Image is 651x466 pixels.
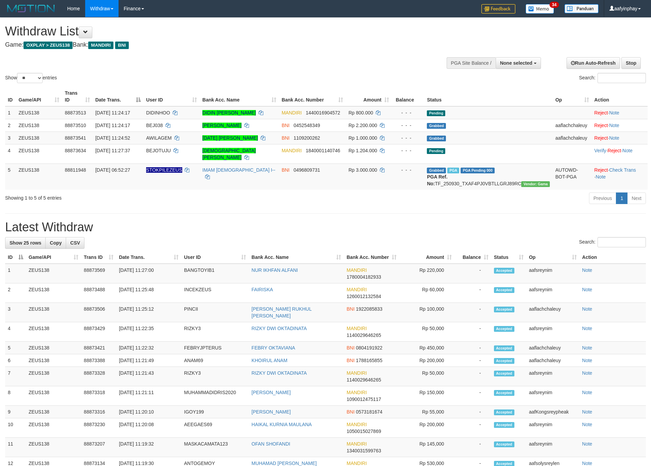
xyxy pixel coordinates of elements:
a: IMAM [DEMOGRAPHIC_DATA] I-- [202,167,275,173]
span: MANDIRI [282,148,302,153]
span: 34 [549,2,559,8]
a: [PERSON_NAME] RUKHUL [PERSON_NAME] [251,306,311,319]
td: AEEGAES69 [181,418,249,438]
td: ZEUS138 [26,342,81,354]
a: FEBRY OKTAVIANA [251,345,295,351]
div: Showing 1 to 5 of 5 entries [5,192,266,201]
span: [DATE] 11:24:52 [95,135,130,141]
span: Copy 0804191922 to clipboard [356,345,383,351]
td: ZEUS138 [16,144,62,164]
span: Grabbed [427,136,446,141]
span: Copy 1050015027869 to clipboard [346,429,381,434]
td: 4 [5,322,26,342]
img: Feedback.jpg [481,4,515,14]
td: 2 [5,283,26,303]
span: [DATE] 11:24:17 [95,123,130,128]
td: aafsreynim [526,283,579,303]
td: [DATE] 11:21:43 [116,367,181,386]
span: Show 25 rows [10,240,41,246]
td: ZEUS138 [16,164,62,190]
span: Vendor URL: https://trx31.1velocity.biz [521,181,550,187]
th: Trans ID: activate to sort column ascending [81,251,116,264]
td: AUTOWD-BOT-PGA [553,164,591,190]
td: ZEUS138 [26,418,81,438]
td: Rp 220,000 [399,264,454,283]
span: Rp 1.204.000 [348,148,377,153]
td: - [454,418,491,438]
td: 3 [5,303,26,322]
a: OFAN SHOFANDI [251,441,290,447]
a: Copy [45,237,66,249]
td: Rp 50,000 [399,367,454,386]
td: Rp 450,000 [399,342,454,354]
span: Rp 3.000.000 [348,167,377,173]
td: PINCII [181,303,249,322]
span: BNI [282,167,290,173]
a: Note [609,135,619,141]
td: Rp 100,000 [399,303,454,322]
td: 5 [5,164,16,190]
span: Copy 1140029646265 to clipboard [346,377,381,383]
a: [PERSON_NAME] [202,123,242,128]
span: 88873541 [65,135,86,141]
a: MUHAMAD [PERSON_NAME] [251,461,316,466]
a: Note [582,306,592,312]
button: None selected [496,57,541,69]
td: Rp 200,000 [399,418,454,438]
span: Grabbed [427,168,446,173]
td: aafsreynim [526,367,579,386]
span: BNI [115,42,128,49]
span: 88873513 [65,110,86,115]
a: Stop [621,57,641,69]
a: Reject [594,135,608,141]
th: Balance: activate to sort column ascending [454,251,491,264]
td: 88873506 [81,303,116,322]
a: Note [582,326,592,331]
a: Run Auto-Refresh [567,57,620,69]
td: - [454,354,491,367]
th: Bank Acc. Name: activate to sort column ascending [249,251,344,264]
td: [DATE] 11:20:10 [116,406,181,418]
td: 88873488 [81,283,116,303]
td: - [454,342,491,354]
span: None selected [500,60,532,66]
td: Rp 200,000 [399,354,454,367]
span: 88873634 [65,148,86,153]
span: OXPLAY > ZEUS138 [24,42,73,49]
span: Accepted [494,307,514,312]
span: Copy 0496809731 to clipboard [294,167,320,173]
td: 88873316 [81,406,116,418]
span: MANDIRI [346,267,367,273]
span: Copy 1780004182933 to clipboard [346,274,381,280]
div: - - - [394,109,422,116]
label: Search: [579,237,646,247]
td: - [454,264,491,283]
a: [PERSON_NAME] [251,409,291,415]
th: Bank Acc. Name: activate to sort column ascending [200,87,279,106]
td: ZEUS138 [26,354,81,367]
a: 1 [616,192,627,204]
td: 8 [5,386,26,406]
td: aafsreynim [526,438,579,457]
td: 11 [5,438,26,457]
th: Amount: activate to sort column ascending [346,87,392,106]
td: 88873388 [81,354,116,367]
td: [DATE] 11:27:00 [116,264,181,283]
a: Note [582,390,592,395]
input: Search: [598,73,646,83]
th: Action [592,87,648,106]
img: Button%20Memo.svg [526,4,554,14]
span: Marked by aafsreyleap [447,168,459,173]
td: ZEUS138 [26,438,81,457]
span: Rp 800.000 [348,110,373,115]
td: 4 [5,144,16,164]
span: Pending [427,110,445,116]
td: TF_250930_TXAF4PJ0VBTLLGRJ89RC [424,164,553,190]
td: ZEUS138 [26,386,81,406]
td: aaflachchaleuy [526,342,579,354]
span: MANDIRI [88,42,113,49]
td: [DATE] 11:25:48 [116,283,181,303]
a: Reject [608,148,621,153]
div: - - - [394,167,422,173]
a: NUR IKHFAN ALFANI [251,267,298,273]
